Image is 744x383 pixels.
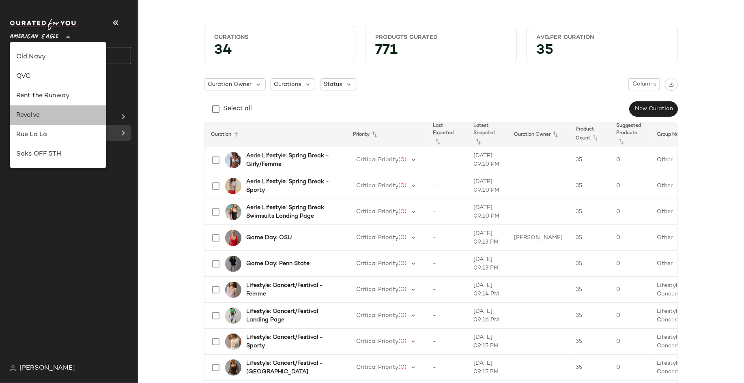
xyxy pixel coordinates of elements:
[356,183,398,189] span: Critical Priority
[225,152,241,168] img: 2753_5769_461_of
[324,80,342,89] span: Status
[398,312,406,319] span: (0)
[356,209,398,215] span: Critical Priority
[610,277,651,303] td: 0
[570,225,610,251] td: 35
[246,333,337,350] b: Lifestyle: Concert/Festival - Sporty
[398,209,406,215] span: (0)
[16,72,100,81] div: QVC
[225,178,241,194] img: 5494_3646_012_of
[16,52,100,62] div: Old Navy
[246,178,337,195] b: Aerie Lifestyle: Spring Break - Sporty
[610,122,651,147] th: Suggested Products
[10,365,16,372] img: svg%3e
[204,122,346,147] th: Curation
[467,329,508,355] td: [DATE] 09:15 PM
[610,199,651,225] td: 0
[19,364,75,373] span: [PERSON_NAME]
[398,338,406,344] span: (0)
[427,329,467,355] td: -
[570,122,610,147] th: Product Count
[651,277,709,303] td: Lifestyle: Concert/Festival
[225,256,241,272] img: 1457_2460_410_of
[225,230,241,246] img: 0358_6260_600_of
[651,122,709,147] th: Group Name
[651,225,709,251] td: Other
[246,203,337,220] b: Aerie Lifestyle: Spring Break Swimsuits Landing Page
[628,78,660,90] button: Columns
[10,42,106,168] div: undefined-list
[610,251,651,277] td: 0
[225,204,241,220] img: 0751_6009_073_of
[467,303,508,329] td: [DATE] 09:16 PM
[246,359,337,376] b: Lifestyle: Concert/Festival - [GEOGRAPHIC_DATA]
[427,173,467,199] td: -
[246,307,337,324] b: Lifestyle: Concert/Festival Landing Page
[246,281,337,298] b: Lifestyle: Concert/Festival - Femme
[356,235,398,241] span: Critical Priority
[356,338,398,344] span: Critical Priority
[346,122,427,147] th: Priority
[570,147,610,173] td: 35
[570,251,610,277] td: 35
[427,303,467,329] td: -
[651,173,709,199] td: Other
[467,277,508,303] td: [DATE] 09:14 PM
[16,111,100,120] div: Revolve
[570,355,610,381] td: 35
[467,122,508,147] th: Latest Snapshot
[651,355,709,381] td: Lifestyle: Concert/Festival
[632,81,656,88] span: Columns
[467,251,508,277] td: [DATE] 09:13 PM
[610,173,651,199] td: 0
[398,364,406,370] span: (0)
[375,34,506,41] div: Products Curated
[427,199,467,225] td: -
[570,199,610,225] td: 35
[610,225,651,251] td: 0
[398,157,406,163] span: (0)
[467,355,508,381] td: [DATE] 09:15 PM
[398,287,406,293] span: (0)
[651,251,709,277] td: Other
[508,122,570,147] th: Curation Owner
[427,122,467,147] th: Last Exported
[398,183,406,189] span: (0)
[610,355,651,381] td: 0
[356,287,398,293] span: Critical Priority
[610,303,651,329] td: 0
[467,199,508,225] td: [DATE] 09:10 PM
[570,329,610,355] td: 35
[651,329,709,355] td: Lifestyle: Concert/Festival
[208,80,252,89] span: Curation Owner
[369,45,513,60] div: 771
[16,130,100,140] div: Rue La La
[570,303,610,329] td: 35
[467,173,508,199] td: [DATE] 09:10 PM
[651,303,709,329] td: Lifestyle: Concert/Festival
[651,147,709,173] td: Other
[208,45,352,60] div: 34
[10,28,58,42] span: American Eagle
[398,261,406,267] span: (0)
[246,259,310,268] b: Game Day: Penn State
[570,277,610,303] td: 35
[651,199,709,225] td: Other
[274,80,301,89] span: Curations
[225,334,241,350] img: 0301_6079_106_of
[537,34,668,41] div: Avg.per Curation
[427,225,467,251] td: -
[467,225,508,251] td: [DATE] 09:13 PM
[669,81,674,87] img: svg%3e
[214,34,345,41] div: Curations
[10,19,79,30] img: cfy_white_logo.C9jOOHJF.svg
[16,150,100,159] div: Saks OFF 5TH
[225,308,241,324] img: 2161_1707_345_of
[610,329,651,355] td: 0
[246,233,292,242] b: Game Day: OSU
[223,104,252,114] div: Select all
[246,152,337,169] b: Aerie Lifestyle: Spring Break - Girly/Femme
[225,359,241,376] img: 0358_6071_200_of
[356,157,398,163] span: Critical Priority
[16,91,100,101] div: Rent the Runway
